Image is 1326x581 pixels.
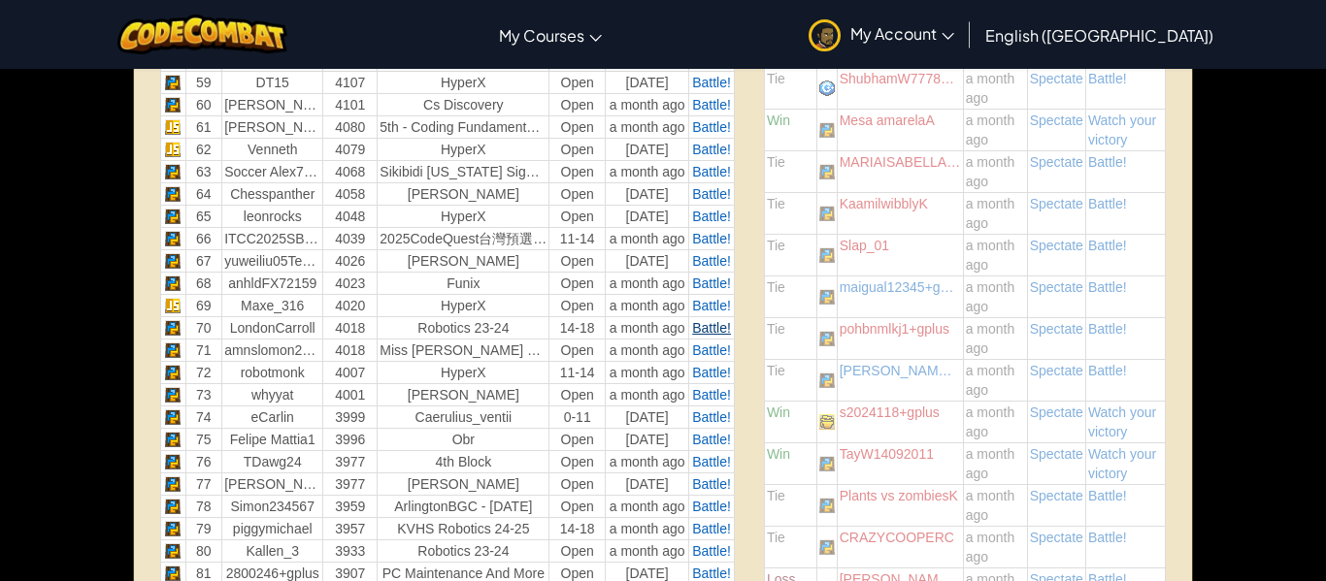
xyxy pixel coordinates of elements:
span: Battle! [692,565,731,581]
td: Open [549,183,606,206]
a: Battle! [692,432,731,447]
td: a month ago [963,317,1027,359]
td: Open [549,273,606,295]
a: Spectate [1030,71,1083,86]
span: Battle! [692,342,731,358]
td: LondonCarroll [222,317,323,339]
span: Tie [767,321,785,337]
td: 4068 [323,161,378,183]
span: Spectate [1030,404,1083,420]
td: a month ago [963,401,1027,442]
td: Cs Discovery [378,94,549,116]
td: DT15 [222,72,323,94]
span: Spectate [1030,321,1083,337]
td: ArlingtonBGC - [DATE] [378,496,549,518]
td: 4107 [323,72,378,94]
a: Battle! [1088,488,1127,503]
td: leonrocks [222,206,323,228]
span: Battle! [1088,238,1127,253]
td: Open [549,161,606,183]
a: Spectate [1030,530,1083,545]
a: CodeCombat logo [117,15,287,54]
td: Caerulius_ventii [378,406,549,429]
a: English ([GEOGRAPHIC_DATA]) [976,9,1223,61]
a: Battle! [1088,321,1127,337]
td: 3933 [323,540,378,563]
td: MARIAISABELLA123S [837,150,963,192]
td: [PERSON_NAME] [378,473,549,496]
td: amnslomon2017 [222,339,323,362]
td: Open [549,139,606,161]
td: 71 [185,339,222,362]
span: My Account [850,23,954,44]
a: Battle! [692,275,731,291]
td: 67 [185,250,222,273]
td: a month ago [963,109,1027,150]
a: Battle! [692,231,731,246]
td: a month ago [963,275,1027,317]
td: a month ago [963,484,1027,526]
td: 3996 [323,429,378,451]
td: Obr [378,429,549,451]
td: a month ago [606,273,689,295]
a: Battle! [692,142,731,157]
td: HyperX [378,206,549,228]
a: Spectate [1030,363,1083,378]
td: 4039 [323,228,378,250]
td: a month ago [606,339,689,362]
td: [PERSON_NAME] [222,473,323,496]
span: Battle! [692,387,731,403]
td: 3977 [323,451,378,473]
span: Spectate [1030,113,1083,128]
td: Chesspanther [222,183,323,206]
td: 4058 [323,183,378,206]
td: 4007 [323,362,378,384]
td: 80 [185,540,222,563]
td: [DATE] [606,429,689,451]
td: Open [549,250,606,273]
a: Spectate [1030,279,1083,295]
td: Open [549,72,606,94]
td: 74 [185,406,222,429]
a: Battle! [1088,196,1127,211]
td: anhldFX72159 [222,273,323,295]
td: Open [549,206,606,228]
span: Tie [767,363,785,378]
a: Spectate [1030,154,1083,170]
span: Win [767,113,790,128]
td: 11-14 [549,228,606,250]
a: Battle! [1088,154,1127,170]
td: a month ago [606,295,689,317]
td: [DATE] [606,72,689,94]
td: 77 [185,473,222,496]
a: Battle! [692,365,731,380]
td: a month ago [606,317,689,339]
td: 4079 [323,139,378,161]
span: Battle! [692,543,731,559]
td: 0-11 [549,406,606,429]
td: Sikibidi [US_STATE] sigmas [378,161,549,183]
a: Battle! [1088,71,1127,86]
span: Battle! [692,164,731,179]
a: Battle! [692,499,731,514]
a: Spectate [1030,488,1083,503]
a: Battle! [1088,530,1127,545]
a: Battle! [692,298,731,313]
td: a month ago [963,192,1027,234]
td: 4001 [323,384,378,406]
td: ITCC2025SB003 [222,228,323,250]
td: [DATE] [606,139,689,161]
a: Battle! [692,186,731,202]
td: a month ago [606,496,689,518]
td: a month ago [606,228,689,250]
td: a month ago [606,384,689,406]
td: 75 [185,429,222,451]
